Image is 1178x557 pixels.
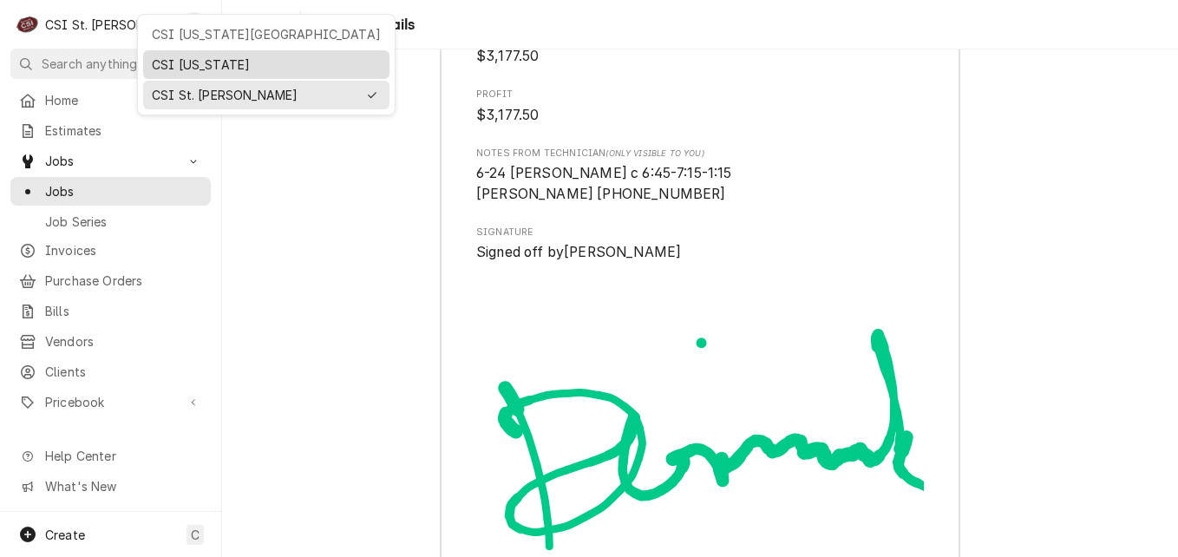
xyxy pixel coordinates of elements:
div: CSI [US_STATE][GEOGRAPHIC_DATA] [152,25,381,43]
div: CSI St. [PERSON_NAME] [152,86,357,104]
span: Jobs [45,182,202,200]
div: CSI [US_STATE] [152,56,381,74]
a: Go to Job Series [10,207,211,236]
a: Go to Jobs [10,177,211,206]
span: Job Series [45,213,202,231]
